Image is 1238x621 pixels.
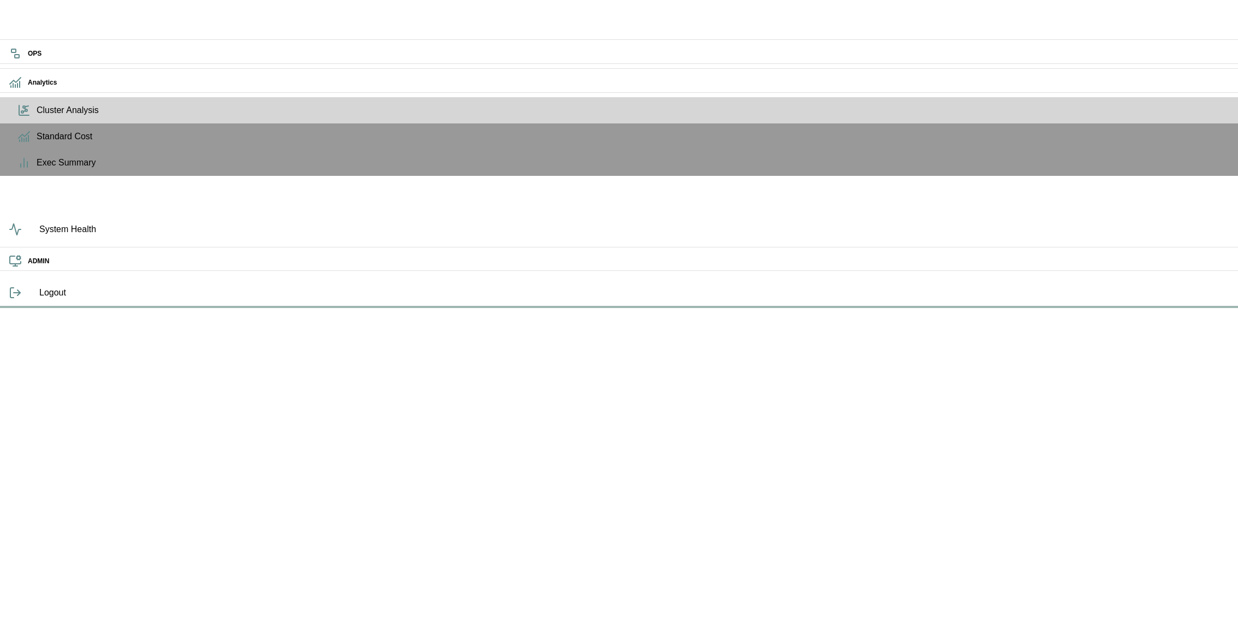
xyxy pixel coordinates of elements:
[28,256,1229,267] h6: ADMIN
[39,223,1229,236] span: System Health
[37,130,1229,143] span: Standard Cost
[37,156,1229,169] span: Exec Summary
[28,78,1229,88] h6: Analytics
[28,49,1229,59] h6: OPS
[39,286,1229,299] span: Logout
[37,104,1229,117] span: Cluster Analysis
